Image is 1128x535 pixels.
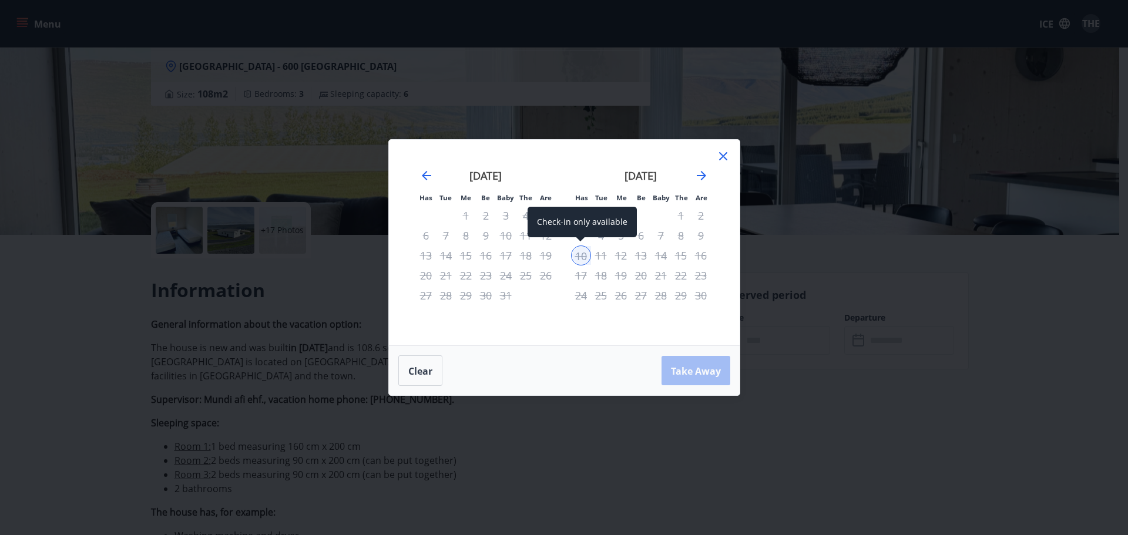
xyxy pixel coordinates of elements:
td: Not available. Sunday, November 30, 2025 [691,285,711,305]
td: Not available. fimmtudagur, 9. október 2025 [476,226,496,245]
div: Move forward to switch to the next month. [694,169,709,183]
td: Not available. fimmtudagur, 13. nóvember 2025 [631,245,651,265]
font: Baby [497,193,514,202]
font: Baby [653,193,670,202]
td: Not available. Saturday, November 22, 2025 [671,265,691,285]
td: Not available. Tuesday, October 28, 2025 [436,285,456,305]
td: Not available. miðvikudagur, 19. nóvember 2025 [611,265,631,285]
td: Not available. Friday, October 17, 2025 [496,245,516,265]
font: Clear [408,365,432,378]
font: Are [540,193,552,202]
td: Not available. Saturday, October 11, 2025 [516,226,536,245]
button: Clear [398,355,442,386]
td: Not available. Friday, November 21, 2025 [651,265,671,285]
td: Not available. Sunday, November 23, 2025 [691,265,711,285]
div: Check-out only available [476,265,496,285]
td: Not available. Sunday, October 5, 2025 [536,206,556,226]
td: Not available. Saturday, November 15, 2025 [671,245,691,265]
font: Be [637,193,646,202]
font: 10 [500,228,512,243]
td: Not available. Wednesday, October 1, 2025 [456,206,476,226]
td: Not available. Sunday, October 26, 2025 [536,265,556,285]
font: 28 [655,288,667,302]
font: [DATE] [625,169,657,183]
td: Not available. Friday, November 14, 2025 [651,245,671,265]
font: Tue [439,193,452,202]
font: 21 [655,268,667,282]
div: Check-out only available [496,226,516,245]
font: Me [461,193,471,202]
td: Not available. miðvikudagur, 12. nóvember 2025 [611,245,631,265]
font: Are [696,193,707,202]
div: Check-out only available [651,285,671,305]
td: Not available. þriðjudagur, 18. nóvember 2025 [591,265,611,285]
td: Not available. Wednesday, October 29, 2025 [456,285,476,305]
td: Not available. Friday, October 3, 2025 [496,206,516,226]
td: Not available. Thursday, October 2, 2025 [476,206,496,226]
td: Not available. Tuesday, October 14, 2025 [436,245,456,265]
td: Not available. Monday, October 27, 2025 [416,285,436,305]
td: Not available. Monday, October 20, 2025 [416,265,436,285]
div: Check-out only available [651,226,671,245]
td: Not available. þriðjudagur, 7. október 2025 [436,226,456,245]
div: Calendar [403,154,726,331]
td: Not available. miðvikudagur, 8. október 2025 [456,226,476,245]
font: 7 [658,228,664,243]
td: Not available. Saturday, October 18, 2025 [516,245,536,265]
td: Not available. Friday, October 31, 2025 [496,285,516,305]
font: Check-in only available [537,216,627,227]
td: Selected as start date. mánudagur, 10. nóvember 2025 [571,245,591,265]
td: Not available. Sunday, October 19, 2025 [536,245,556,265]
td: Not available. Monday, October 13, 2025 [416,245,436,265]
font: 14 [655,248,667,263]
td: Not available. Friday, October 24, 2025 [496,265,516,285]
td: Not available. mánudagur, 17. nóvember 2025 [571,265,591,285]
td: Not available. Tuesday, October 21, 2025 [436,265,456,285]
td: Not available. fimmtudagur, 27. nóvember 2025 [631,285,651,305]
td: Not available. Friday, November 7, 2025 [651,226,671,245]
td: Not available. Sunday, November 2, 2025 [691,206,711,226]
font: [DATE] [469,169,502,183]
font: Be [481,193,490,202]
td: Not available. Thursday, October 30, 2025 [476,285,496,305]
td: Not available. Thursday, October 23, 2025 [476,265,496,285]
td: Not available. fimmtudagur, 6. nóvember 2025 [631,226,651,245]
font: The [519,193,532,202]
td: Not available. Saturday, October 4, 2025 [516,206,536,226]
td: Not available. þriðjudagur, 25. nóvember 2025 [591,285,611,305]
td: Not available. Wednesday, October 15, 2025 [456,245,476,265]
td: Not available. þriðjudagur, 11. nóvember 2025 [591,245,611,265]
td: Not available. Thursday, October 16, 2025 [476,245,496,265]
td: Not available. Friday, October 10, 2025 [496,226,516,245]
td: Not available. miðvikudagur, 22. október 2025 [456,265,476,285]
font: The [675,193,688,202]
font: Tue [595,193,607,202]
td: Not available. Friday, November 28, 2025 [651,285,671,305]
td: Not available. miðvikudagur, 26. nóvember 2025 [611,285,631,305]
div: Move backward to switch to the previous month. [419,169,434,183]
td: Not available. mánudagur, 24. nóvember 2025 [571,285,591,305]
td: Not available. Saturday, November 29, 2025 [671,285,691,305]
font: Has [575,193,588,202]
td: Not available. fimmtudagur, 20. nóvember 2025 [631,265,651,285]
td: Not available. Saturday, November 1, 2025 [671,206,691,226]
td: Not available. Sunday, November 9, 2025 [691,226,711,245]
td: Not available. Saturday, November 8, 2025 [671,226,691,245]
div: Check-out only available [651,245,671,265]
td: Not available. Sunday, November 16, 2025 [691,245,711,265]
td: Not available. Saturday, October 25, 2025 [516,265,536,285]
td: Not available. mánudagur, 6. október 2025 [416,226,436,245]
div: Check-out only available [651,265,671,285]
font: 23 [480,268,492,282]
font: Me [616,193,627,202]
font: Has [419,193,432,202]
